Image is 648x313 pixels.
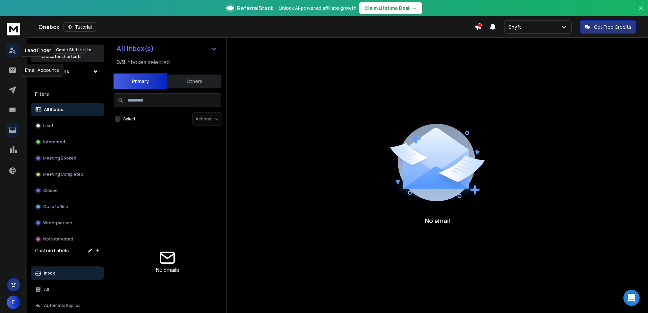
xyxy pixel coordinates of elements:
[113,73,167,89] button: Primary
[43,204,68,209] p: Out of office
[31,232,104,246] button: Not Interested
[43,172,83,177] p: Meeting Completed
[43,155,76,161] p: Meeting Booked
[38,22,475,32] div: Onebox
[44,271,55,276] p: Inbox
[31,200,104,214] button: Out of office
[111,42,222,55] button: All Inbox(s)
[279,5,356,11] p: Unlock AI-powered affiliate growth
[31,184,104,197] button: Closed
[31,266,104,280] button: Inbox
[623,290,640,306] div: Open Intercom Messenger
[31,168,104,181] button: Meeting Completed
[31,151,104,165] button: Meeting Booked
[167,74,221,89] button: Others
[594,24,631,30] p: Get Free Credits
[31,216,104,230] button: Wrong person
[21,44,55,57] div: Lead Finder
[31,135,104,149] button: Interested
[35,247,69,254] h3: Custom Labels
[7,295,20,309] button: E
[156,266,179,274] p: No Emails
[359,2,422,14] button: Claim Lifetime Deal→
[44,107,63,112] p: All Status
[637,4,645,20] button: Close banner
[31,89,104,99] h3: Filters
[21,64,63,77] div: Email Accounts
[43,220,72,226] p: Wrong person
[127,58,170,66] h3: Inboxes selected
[44,303,81,308] p: Automatic Replies
[31,65,104,78] button: All Campaigns
[237,4,273,12] span: ReferralStack
[43,139,65,145] p: Interested
[43,236,73,242] p: Not Interested
[412,5,417,11] span: →
[42,47,91,60] p: Press to check for shortcuts.
[31,299,104,312] button: Automatic Replies
[31,103,104,116] button: All Status
[43,188,58,193] p: Closed
[44,287,49,292] p: All
[123,116,135,122] label: Select
[509,24,524,30] p: Shyft
[55,46,86,54] span: Cmd + Shift + k
[580,20,636,34] button: Get Free Credits
[425,216,450,225] p: No email
[31,283,104,296] button: All
[116,58,125,66] span: 9 / 9
[116,45,154,52] h1: All Inbox(s)
[63,22,96,32] button: Tutorial
[43,123,53,129] p: Lead
[31,119,104,133] button: Lead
